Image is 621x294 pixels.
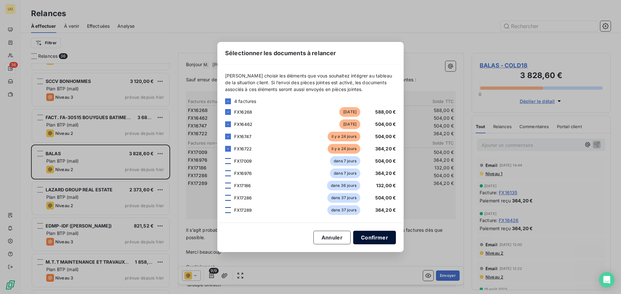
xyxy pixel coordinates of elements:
[375,121,396,127] span: 504,00 €
[339,119,360,129] span: [DATE]
[327,205,360,215] span: dans 37 jours
[225,49,336,57] span: Sélectionner les documents à relancer
[234,195,252,200] span: FX17286
[375,207,396,213] span: 364,20 €
[375,146,396,151] span: 364,20 €
[327,193,360,203] span: dans 37 jours
[234,183,251,188] span: FX17186
[234,98,256,105] span: 4 factures
[375,134,396,139] span: 504,00 €
[375,170,396,176] span: 364,20 €
[330,168,360,178] span: dans 7 jours
[234,146,252,151] span: FX16722
[328,132,360,141] span: il y a 24 jours
[234,208,252,213] span: FX17289
[234,109,252,115] span: FX16268
[353,231,396,244] button: Confirmer
[328,144,360,154] span: il y a 24 jours
[376,183,396,188] span: 132,00 €
[225,72,396,93] span: [PERSON_NAME] choisir les éléments que vous souhaitez intégrer au tableau de la situation client....
[234,134,251,139] span: FX16747
[375,195,396,200] span: 504,00 €
[375,158,396,164] span: 504,00 €
[599,272,615,288] div: Open Intercom Messenger
[375,109,396,115] span: 588,00 €
[234,158,252,164] span: FX17009
[327,181,360,190] span: dans 36 jours
[339,107,360,117] span: [DATE]
[234,122,252,127] span: FX16462
[234,171,252,176] span: FX16976
[330,156,360,166] span: dans 7 jours
[313,231,351,244] button: Annuler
